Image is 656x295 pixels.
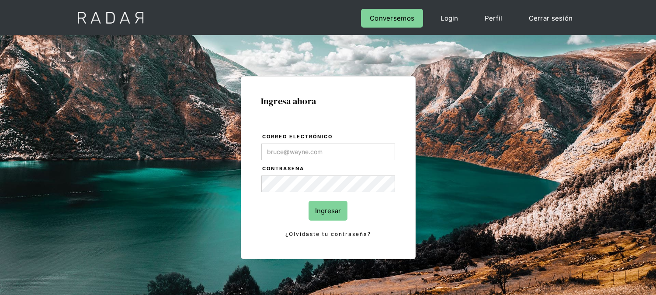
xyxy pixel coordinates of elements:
[261,144,395,160] input: bruce@wayne.com
[432,9,467,28] a: Login
[309,201,347,221] input: Ingresar
[262,133,395,141] label: Correo electrónico
[261,229,395,239] a: ¿Olvidaste tu contraseña?
[476,9,511,28] a: Perfil
[261,132,396,239] form: Login Form
[262,165,395,173] label: Contraseña
[261,96,396,106] h1: Ingresa ahora
[520,9,582,28] a: Cerrar sesión
[361,9,423,28] a: Conversemos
